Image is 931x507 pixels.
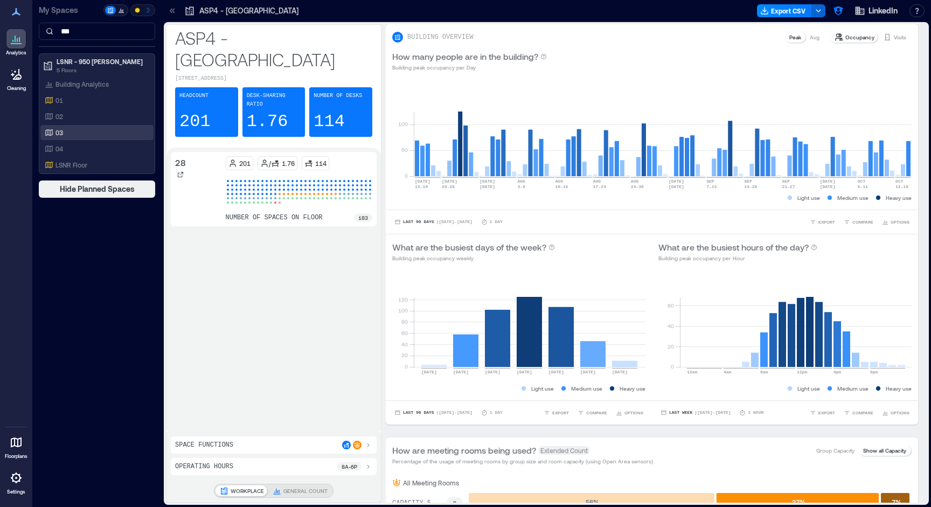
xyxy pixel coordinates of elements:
tspan: 40 [401,341,408,348]
a: Floorplans [2,429,31,463]
text: 17-23 [593,184,606,189]
tspan: 100 [398,307,408,314]
text: 37 % [792,498,805,506]
text: OCT [895,179,904,184]
p: Heavy use [620,384,645,393]
text: 8pm [870,370,878,374]
p: 1 Day [490,409,503,416]
p: ASP4 - [GEOGRAPHIC_DATA] [199,5,298,16]
p: Analytics [6,50,26,56]
p: BUILDING OVERVIEW [407,33,473,41]
span: Hide Planned Spaces [60,184,135,195]
text: AUG [517,179,525,184]
p: Occupancy [845,33,874,41]
text: [DATE] [612,370,628,374]
button: COMPARE [842,217,876,227]
p: [STREET_ADDRESS] [175,74,372,83]
tspan: 0 [405,172,408,179]
p: Number of Desks [314,92,362,100]
span: COMPARE [852,219,873,225]
button: OPTIONS [880,217,912,227]
p: Space Functions [175,441,233,449]
text: AUG [631,179,639,184]
tspan: 20 [668,343,674,350]
text: 5-11 [858,184,868,189]
tspan: 20 [401,352,408,359]
tspan: 100 [398,121,408,127]
text: 12pm [797,370,807,374]
span: OPTIONS [891,219,909,225]
button: Last Week |[DATE]-[DATE] [658,407,733,418]
button: Hide Planned Spaces [39,180,155,198]
text: SEP [706,179,714,184]
p: 01 [55,96,63,105]
tspan: 60 [668,302,674,309]
text: 24-30 [631,184,644,189]
p: Medium use [837,384,869,393]
p: Headcount [179,92,209,100]
text: [DATE] [485,370,501,374]
p: 02 [55,112,63,121]
text: 7 % [892,498,901,506]
text: OCT [858,179,866,184]
p: 5 Floors [57,66,147,74]
p: Visits [894,33,906,41]
p: Floorplans [5,453,27,460]
span: OPTIONS [891,409,909,416]
span: EXPORT [818,219,835,225]
button: Export CSV [757,4,812,17]
text: [DATE] [480,179,495,184]
p: Peak [789,33,801,41]
text: [DATE] [421,370,437,374]
a: Settings [3,465,29,498]
p: LSNR Floor [55,161,87,169]
span: OPTIONS [624,409,643,416]
text: 20-26 [442,184,455,189]
span: EXPORT [818,409,835,416]
tspan: 40 [668,323,674,329]
p: Light use [797,193,820,202]
p: number of spaces on floor [226,213,323,222]
p: 28 [175,156,186,169]
a: Analytics [3,26,30,59]
p: 201 [179,111,211,133]
p: / [269,159,271,168]
p: Building Analytics [55,80,109,88]
p: 114 [315,159,326,168]
text: [DATE] [415,179,430,184]
text: AUG [593,179,601,184]
button: LinkedIn [851,2,901,19]
text: 14-20 [744,184,757,189]
text: SEP [744,179,752,184]
p: Building peak occupancy per Hour [658,254,817,262]
p: Show all Capacity [863,446,906,455]
p: WORKPLACE [231,487,264,495]
text: [DATE] [669,179,684,184]
p: Medium use [837,193,869,202]
span: Extended Count [538,446,590,455]
text: [DATE] [548,370,564,374]
text: [DATE] [820,184,836,189]
p: Building peak occupancy per Day [392,63,547,72]
tspan: 50 [401,147,408,153]
p: 114 [314,111,345,133]
tspan: 80 [401,318,408,325]
tspan: 0 [405,363,408,370]
button: OPTIONS [880,407,912,418]
text: [DATE] [580,370,596,374]
text: [DATE] [442,179,457,184]
span: COMPARE [586,409,607,416]
p: GENERAL COUNT [283,487,328,495]
p: 1 Day [490,219,503,225]
p: 8a - 6p [342,462,357,471]
p: Light use [797,384,820,393]
p: Desk-sharing ratio [247,92,301,109]
p: Group Capacity [816,446,854,455]
span: EXPORT [552,409,569,416]
p: Medium use [571,384,602,393]
text: 13-19 [415,184,428,189]
p: Cleaning [7,85,26,92]
p: All Meeting Rooms [403,478,459,487]
button: EXPORT [541,407,571,418]
p: Avg [810,33,819,41]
